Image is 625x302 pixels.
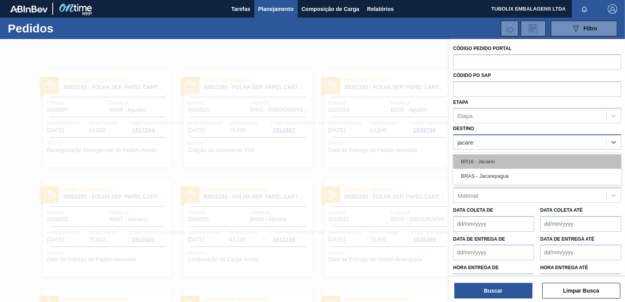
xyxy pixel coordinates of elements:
[540,262,621,273] label: Hora entrega até
[501,21,518,36] div: Importar Negociações dos Pedidos
[453,207,493,213] label: Data coleta de
[540,245,621,260] input: dd/mm/yyyy
[453,126,474,131] label: Destino
[453,154,621,169] div: BR16 - Jacareí
[540,216,621,232] input: dd/mm/yyyy
[10,5,48,13] img: TNhmsLtSVTkK8tSr43FrP2fwEKptu5GPRR3wAAAABJRU5ErkJggg==
[453,169,621,183] div: BRAS - Jacarepaguá
[572,4,597,14] button: Notificações
[457,192,478,198] div: Material
[367,4,394,14] span: Relatórios
[231,4,250,14] span: Tarefas
[258,4,294,14] span: Planejamento
[302,4,359,14] span: Composição de Carga
[453,46,512,51] label: Código Pedido Portal
[608,4,617,14] img: Logout
[453,262,534,273] label: Hora entrega de
[453,245,534,260] input: dd/mm/yyyy
[540,207,582,213] label: Data coleta até
[453,152,477,158] label: Carteira
[453,73,491,78] label: Códido PO SAP
[457,113,473,119] div: Etapa
[584,25,597,32] span: Filtro
[521,21,546,36] div: Solicitação de Revisão de Pedidos
[453,100,468,105] label: Etapa
[453,236,505,242] label: Data de Entrega de
[551,21,617,36] button: Filtro
[8,24,121,33] h1: Pedidos
[453,216,534,232] input: dd/mm/yyyy
[540,236,595,242] label: Data de Entrega até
